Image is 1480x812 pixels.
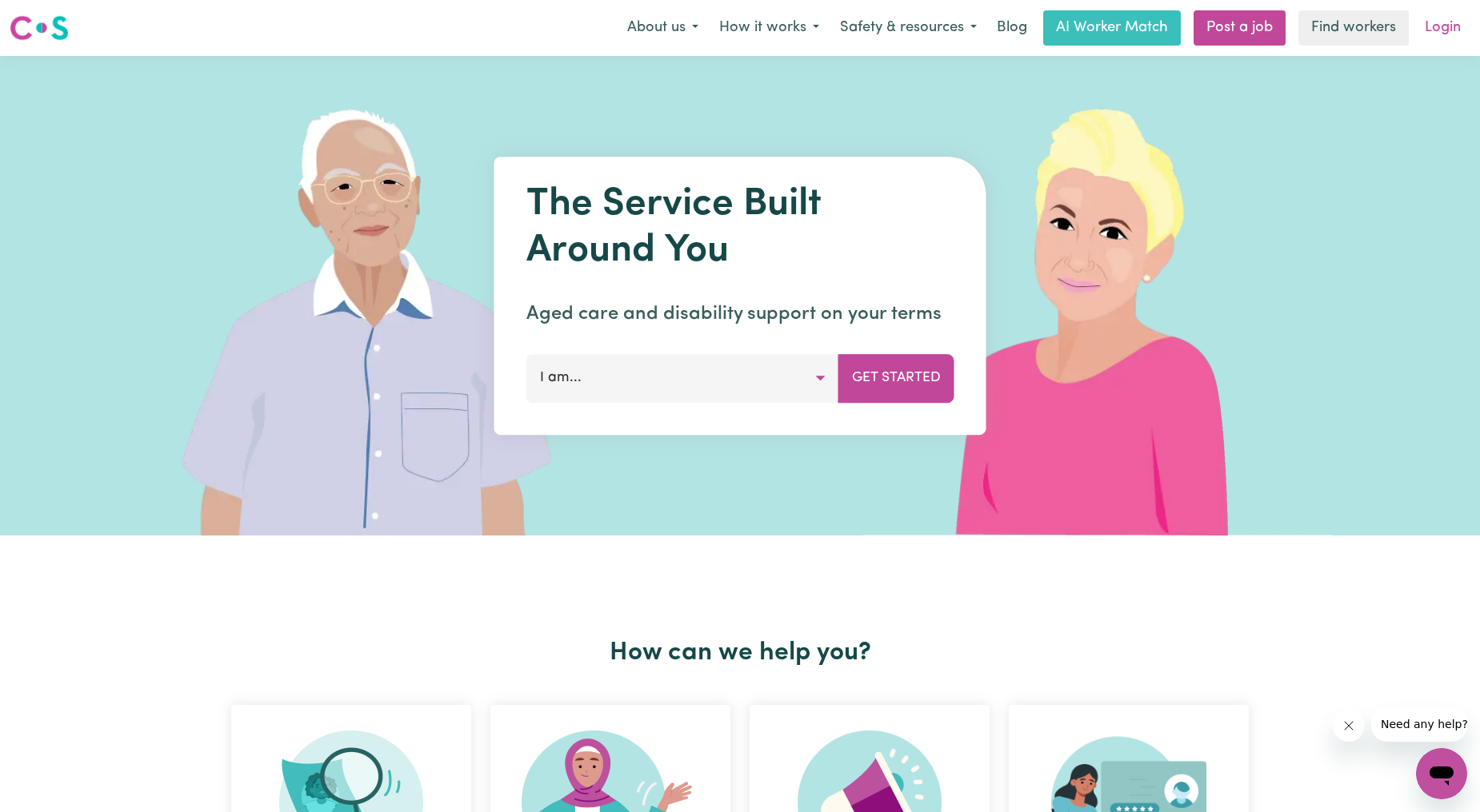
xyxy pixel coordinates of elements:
[222,638,1258,668] h2: How can we help you?
[1371,707,1467,742] iframe: Message from company
[1333,710,1365,742] iframe: Close message
[617,11,709,45] button: About us
[1298,10,1409,46] a: Find workers
[1043,10,1181,46] a: AI Worker Match
[1416,748,1467,799] iframe: Button to launch messaging window
[10,10,69,46] a: Careseekers logo
[830,11,987,45] button: Safety & resources
[10,14,69,42] img: Careseekers logo
[1194,10,1286,46] a: Post a job
[526,354,839,402] button: I am...
[10,11,97,24] span: Need any help?
[526,182,954,274] h1: The Service Built Around You
[709,11,830,45] button: How it works
[1415,10,1470,46] a: Login
[838,354,954,402] button: Get Started
[526,300,954,328] p: Aged care and disability support on your terms
[987,10,1037,46] a: Blog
